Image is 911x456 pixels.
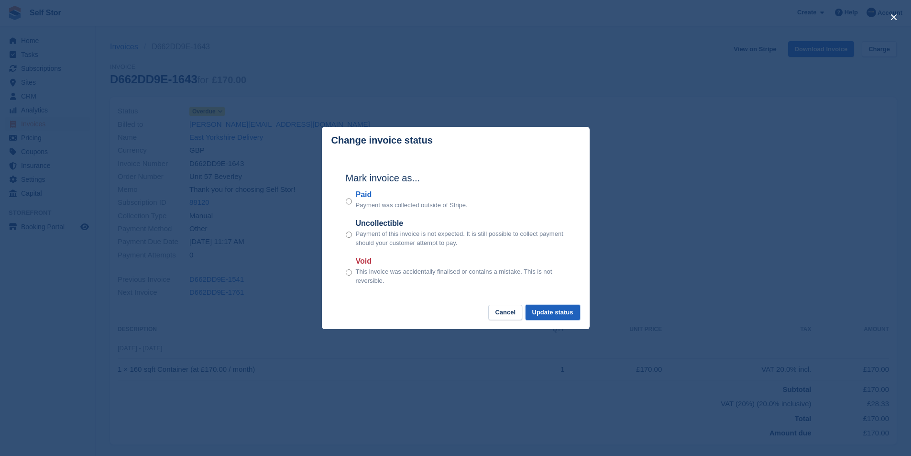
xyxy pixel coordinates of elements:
p: Payment of this invoice is not expected. It is still possible to collect payment should your cust... [356,229,566,248]
label: Void [356,256,566,267]
label: Paid [356,189,468,200]
label: Uncollectible [356,218,566,229]
p: Change invoice status [331,135,433,146]
h2: Mark invoice as... [346,171,566,185]
button: Update status [526,305,580,321]
button: Cancel [488,305,522,321]
p: This invoice was accidentally finalised or contains a mistake. This is not reversible. [356,267,566,286]
button: close [886,10,901,25]
p: Payment was collected outside of Stripe. [356,200,468,210]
